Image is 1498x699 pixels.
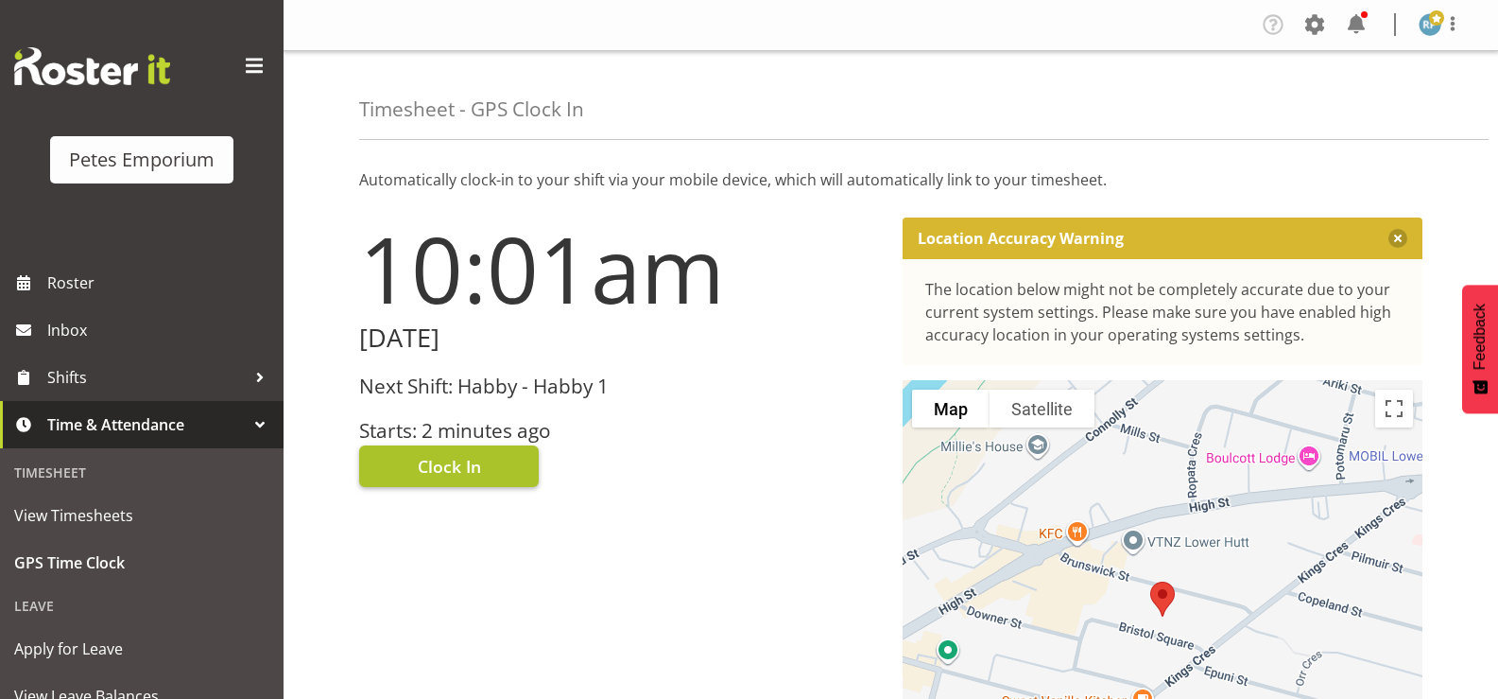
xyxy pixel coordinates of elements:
h3: Next Shift: Habby - Habby 1 [359,376,880,397]
span: Clock In [418,454,481,479]
h4: Timesheet - GPS Clock In [359,98,584,120]
span: GPS Time Clock [14,549,269,577]
p: Automatically clock-in to your shift via your mobile device, which will automatically link to you... [359,168,1422,191]
div: Petes Emporium [69,146,215,174]
button: Close message [1388,229,1407,248]
p: Location Accuracy Warning [918,229,1124,248]
h2: [DATE] [359,323,880,353]
div: The location below might not be completely accurate due to your current system settings. Please m... [925,278,1401,346]
img: reina-puketapu721.jpg [1419,13,1441,36]
div: Leave [5,586,279,625]
h3: Starts: 2 minutes ago [359,420,880,442]
button: Clock In [359,446,539,487]
span: Feedback [1472,304,1489,370]
span: Apply for Leave [14,635,269,663]
a: GPS Time Clock [5,539,279,586]
span: Roster [47,269,274,297]
button: Show street map [912,390,990,428]
span: Shifts [47,363,246,392]
a: Apply for Leave [5,625,279,673]
button: Toggle fullscreen view [1375,390,1413,428]
a: View Timesheets [5,492,279,539]
span: Time & Attendance [47,411,246,439]
span: View Timesheets [14,501,269,530]
img: Rosterit website logo [14,47,170,85]
div: Timesheet [5,453,279,492]
button: Show satellite imagery [990,390,1094,428]
h1: 10:01am [359,218,880,320]
span: Inbox [47,316,274,344]
button: Feedback - Show survey [1462,285,1498,413]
